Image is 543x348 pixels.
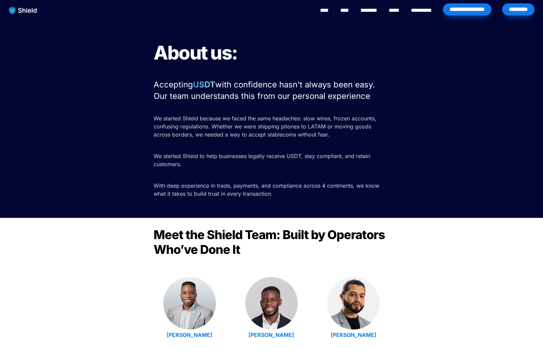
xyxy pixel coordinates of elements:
span: Meet the Shield Team: Built by Operators Who’ve Done It [154,227,387,257]
span: About us: [154,41,237,64]
span: with confidence hasn't always been easy. Our team understands this from our personal experience [154,80,377,101]
strong: USDT [193,80,215,89]
a: [PERSON_NAME] [331,332,376,338]
span: We started Shield to help businesses legally receive USDT, stay compliant, and retain customers. [154,153,372,167]
span: We started Shield because we faced the same headaches: slow wires, frozen accounts, confusing reg... [154,115,378,138]
span: With deep experience in trade, payments, and compliance across 4 continents, we know what it take... [154,182,381,197]
img: website logo [6,3,40,17]
span: Accepting [154,80,193,89]
a: [PERSON_NAME] [167,332,212,338]
a: [PERSON_NAME] [249,332,294,338]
